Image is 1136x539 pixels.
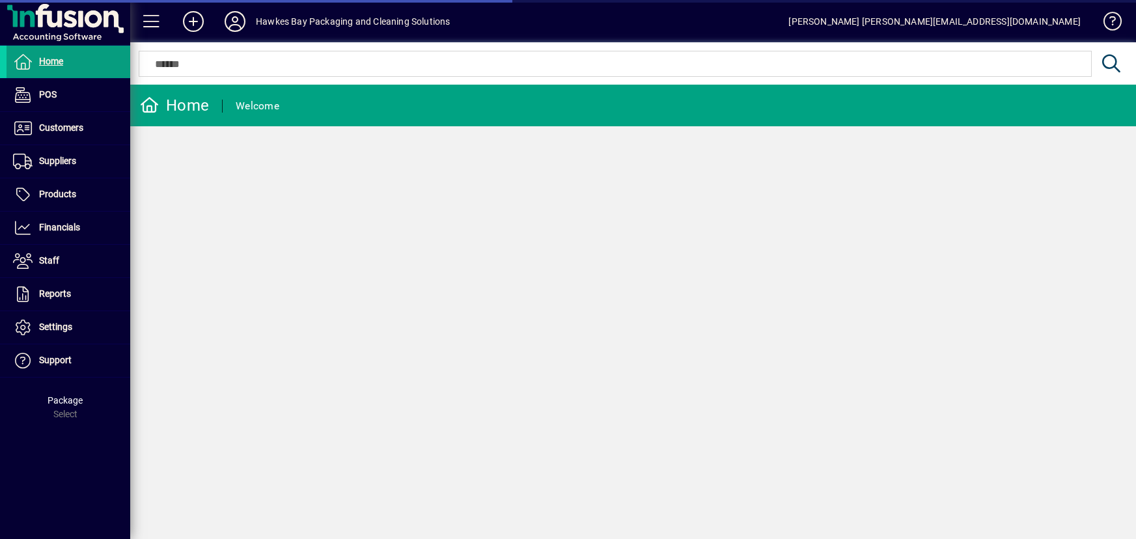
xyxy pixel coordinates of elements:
a: Customers [7,112,130,145]
div: [PERSON_NAME] [PERSON_NAME][EMAIL_ADDRESS][DOMAIN_NAME] [788,11,1081,32]
a: Support [7,344,130,377]
span: Reports [39,288,71,299]
a: Reports [7,278,130,311]
a: Financials [7,212,130,244]
button: Profile [214,10,256,33]
div: Welcome [236,96,279,117]
a: POS [7,79,130,111]
span: Support [39,355,72,365]
div: Hawkes Bay Packaging and Cleaning Solutions [256,11,450,32]
a: Knowledge Base [1094,3,1120,45]
a: Staff [7,245,130,277]
a: Settings [7,311,130,344]
a: Products [7,178,130,211]
span: Home [39,56,63,66]
span: Financials [39,222,80,232]
button: Add [173,10,214,33]
div: Home [140,95,209,116]
span: Package [48,395,83,406]
span: POS [39,89,57,100]
span: Customers [39,122,83,133]
span: Settings [39,322,72,332]
span: Products [39,189,76,199]
span: Staff [39,255,59,266]
span: Suppliers [39,156,76,166]
a: Suppliers [7,145,130,178]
